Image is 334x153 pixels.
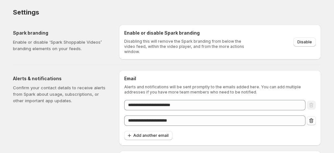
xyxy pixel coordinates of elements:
[307,116,316,125] button: Remove email
[124,84,316,95] p: Alerts and notifications will be sent promptly to the emails added here. You can add multiple add...
[297,39,312,45] span: Disable
[124,39,248,54] p: Disabling this will remove the Spark branding from below the video feed, within the video player,...
[13,84,109,104] p: Confirm your contact details to receive alerts from Spark about usage, subscriptions, or other im...
[133,133,169,138] span: Add another email
[124,30,248,36] h6: Enable or disable Spark branding
[13,39,109,52] p: Enable or disable ‘Spark Shoppable Videos’ branding elements on your feeds.
[124,75,316,82] h6: Email
[293,38,316,47] button: Disable
[13,30,109,36] h5: Spark branding
[13,8,39,16] span: Settings
[124,131,173,140] button: Add another email
[13,75,109,82] h5: Alerts & notifications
